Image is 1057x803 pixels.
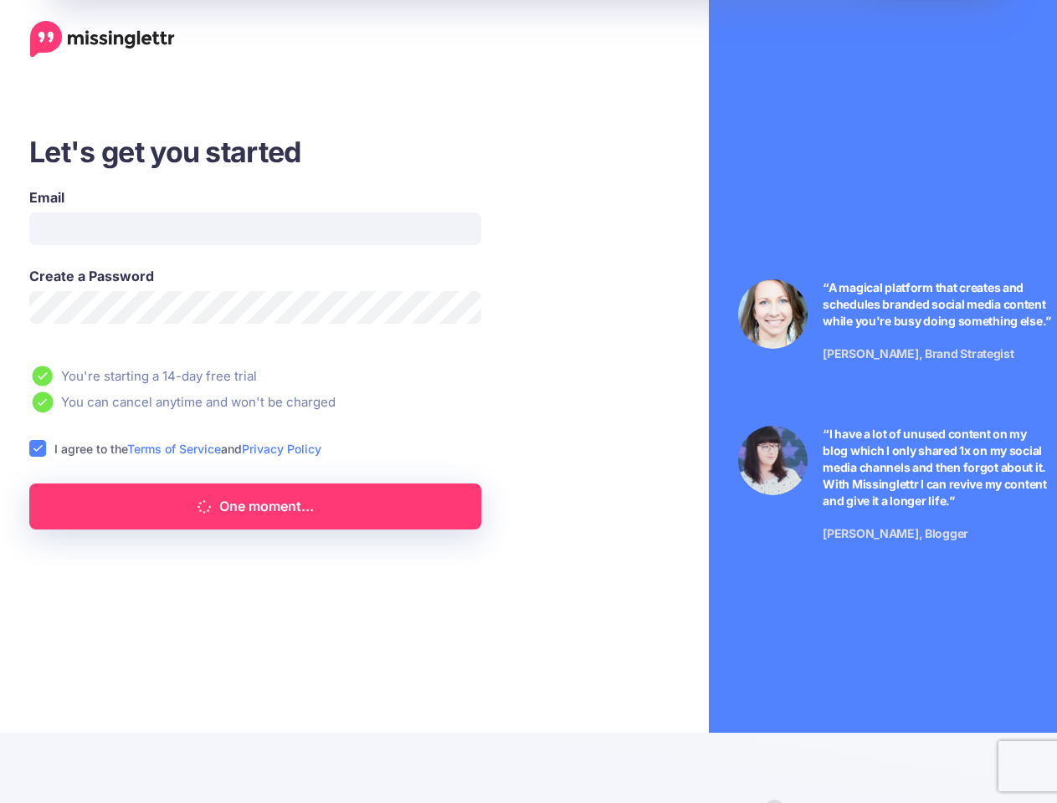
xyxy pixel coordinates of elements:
label: Email [29,187,481,207]
li: You're starting a 14-day free trial [29,366,577,386]
a: One moment... [29,483,481,529]
span: [PERSON_NAME], Blogger [823,526,968,540]
label: Create a Password [29,266,481,286]
p: “A magical platform that creates and schedules branded social media content while you're busy doi... [823,279,1052,330]
p: “I have a lot of unused content on my blog which I only shared 1x on my social media channels and... [823,426,1052,509]
h3: Let's get you started [29,133,577,171]
li: You can cancel anytime and won't be charged [29,391,577,412]
a: Privacy Policy [242,442,321,456]
label: I agree to the and [54,439,321,458]
img: Testimonial by Laura Stanik [738,279,808,349]
img: Testimonial by Jeniffer Kosche [738,426,808,495]
a: Terms of Service [127,442,221,456]
a: Home [30,21,175,58]
span: [PERSON_NAME], Brand Strategist [823,346,1013,361]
